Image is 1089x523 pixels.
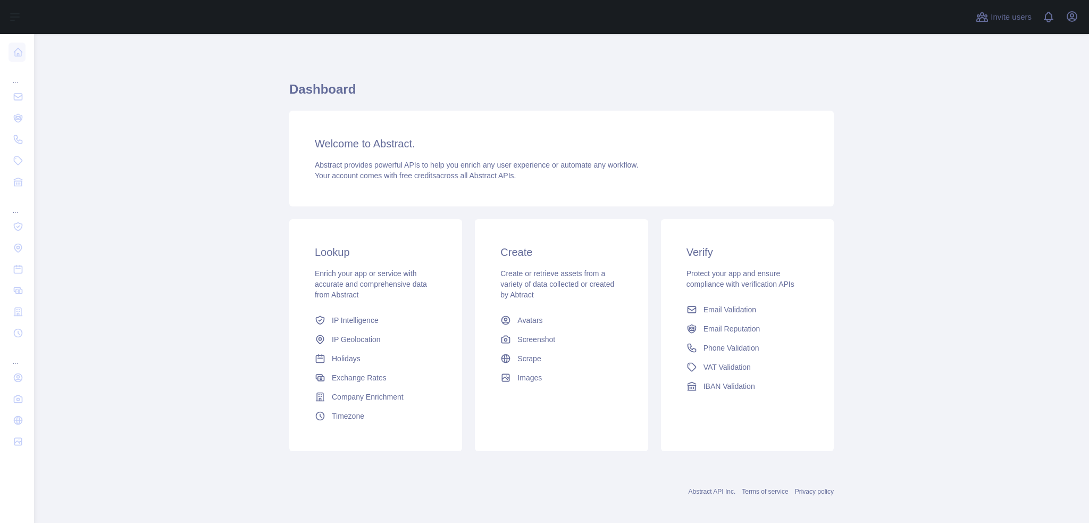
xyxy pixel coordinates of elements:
[332,334,381,345] span: IP Geolocation
[311,330,441,349] a: IP Geolocation
[686,269,794,288] span: Protect your app and ensure compliance with verification APIs
[682,319,812,338] a: Email Reputation
[703,323,760,334] span: Email Reputation
[311,387,441,406] a: Company Enrichment
[315,171,516,180] span: Your account comes with across all Abstract APIs.
[742,488,788,495] a: Terms of service
[315,245,437,260] h3: Lookup
[315,136,808,151] h3: Welcome to Abstract.
[703,343,759,353] span: Phone Validation
[682,338,812,358] a: Phone Validation
[332,392,404,402] span: Company Enrichment
[517,334,555,345] span: Screenshot
[496,330,626,349] a: Screenshot
[9,194,26,215] div: ...
[496,368,626,387] a: Images
[703,381,755,392] span: IBAN Validation
[682,358,812,377] a: VAT Validation
[682,300,812,319] a: Email Validation
[689,488,736,495] a: Abstract API Inc.
[703,362,751,372] span: VAT Validation
[517,353,541,364] span: Scrape
[311,406,441,426] a: Timezone
[517,315,542,326] span: Avatars
[9,64,26,85] div: ...
[332,315,379,326] span: IP Intelligence
[991,11,1032,23] span: Invite users
[500,269,614,299] span: Create or retrieve assets from a variety of data collected or created by Abtract
[315,269,427,299] span: Enrich your app or service with accurate and comprehensive data from Abstract
[289,81,834,106] h1: Dashboard
[311,349,441,368] a: Holidays
[332,411,364,421] span: Timezone
[496,349,626,368] a: Scrape
[315,161,639,169] span: Abstract provides powerful APIs to help you enrich any user experience or automate any workflow.
[399,171,436,180] span: free credits
[332,372,387,383] span: Exchange Rates
[496,311,626,330] a: Avatars
[9,345,26,366] div: ...
[682,377,812,396] a: IBAN Validation
[795,488,834,495] a: Privacy policy
[703,304,756,315] span: Email Validation
[517,372,542,383] span: Images
[311,368,441,387] a: Exchange Rates
[311,311,441,330] a: IP Intelligence
[974,9,1034,26] button: Invite users
[500,245,622,260] h3: Create
[332,353,361,364] span: Holidays
[686,245,808,260] h3: Verify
